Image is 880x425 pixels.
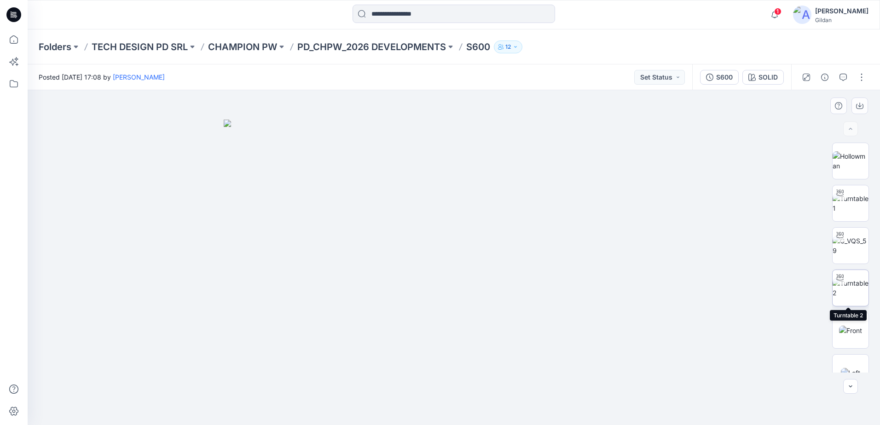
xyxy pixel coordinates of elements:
[466,40,490,53] p: S600
[224,120,684,425] img: eyJhbGciOiJIUzI1NiIsImtpZCI6IjAiLCJzbHQiOiJzZXMiLCJ0eXAiOiJKV1QifQ.eyJkYXRhIjp7InR5cGUiOiJzdG9yYW...
[833,151,868,171] img: Hollowman
[113,73,165,81] a: [PERSON_NAME]
[742,70,784,85] button: SOLID
[39,40,71,53] a: Folders
[92,40,188,53] a: TECH DESIGN PD SRL
[833,278,868,298] img: Turntable 2
[841,368,860,378] img: Left
[833,236,868,255] img: G_VQS_59
[815,6,868,17] div: [PERSON_NAME]
[505,42,511,52] p: 12
[758,72,778,82] div: SOLID
[817,70,832,85] button: Details
[700,70,739,85] button: S600
[297,40,446,53] a: PD_CHPW_2026 DEVELOPMENTS
[793,6,811,24] img: avatar
[39,72,165,82] span: Posted [DATE] 17:08 by
[208,40,277,53] a: CHAMPION PW
[716,72,733,82] div: S600
[815,17,868,23] div: Gildan
[774,8,782,15] span: 1
[839,326,862,335] img: Front
[833,194,868,213] img: Turntable 1
[494,40,522,53] button: 12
